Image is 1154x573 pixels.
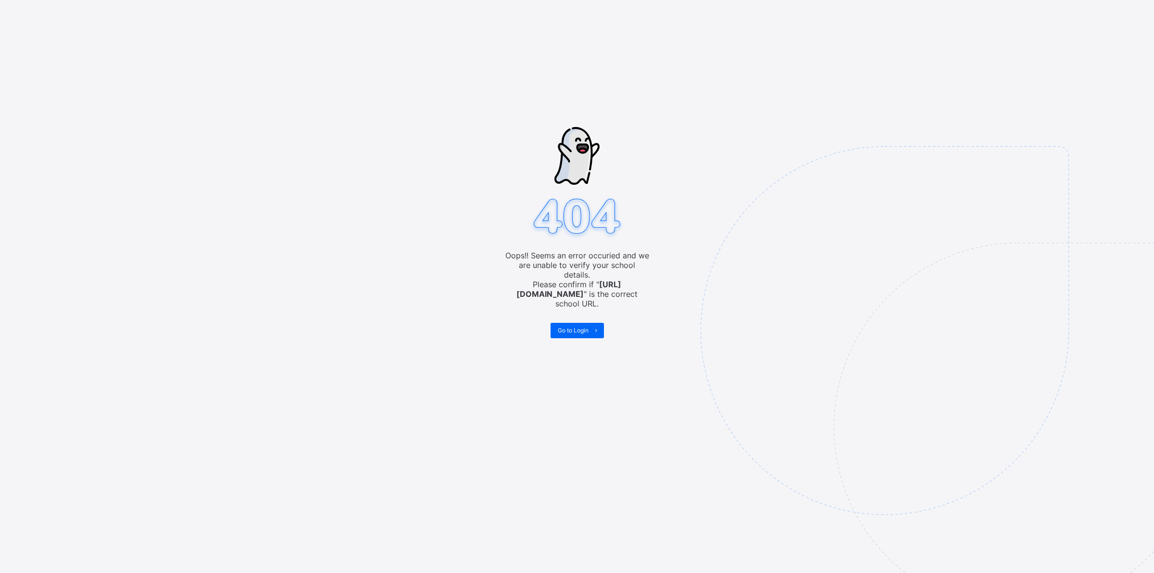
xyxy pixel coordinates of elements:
img: ghost-strokes.05e252ede52c2f8dbc99f45d5e1f5e9f.svg [554,127,600,185]
img: 404.8bbb34c871c4712298a25e20c4dc75c7.svg [529,196,625,240]
span: Please confirm if " " is the correct school URL. [505,280,649,308]
span: Oops!! Seems an error occuried and we are unable to verify your school details. [505,251,649,280]
b: [URL][DOMAIN_NAME] [516,280,621,299]
span: Go to Login [558,327,589,334]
